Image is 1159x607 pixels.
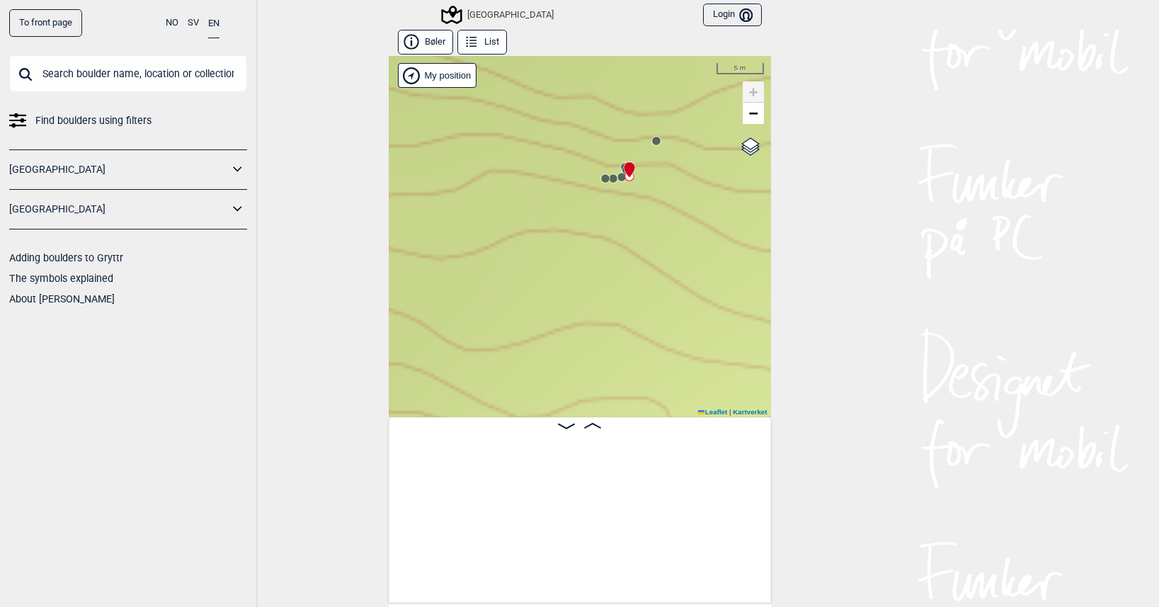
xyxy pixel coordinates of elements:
[716,63,764,74] div: 5 m
[9,110,247,131] a: Find boulders using filters
[733,408,767,416] a: Kartverket
[188,9,199,37] button: SV
[9,9,82,37] a: To front page
[9,55,247,92] input: Search boulder name, location or collection
[166,9,178,37] button: NO
[9,199,229,220] a: [GEOGRAPHIC_DATA]
[9,293,115,305] a: About [PERSON_NAME]
[729,408,731,416] span: |
[398,63,476,88] div: Show my position
[9,273,113,284] a: The symbols explained
[698,408,727,416] a: Leaflet
[9,252,123,263] a: Adding boulders to Gryttr
[457,30,507,55] button: List
[398,30,453,55] button: Bøler
[748,104,758,122] span: −
[443,6,554,23] div: [GEOGRAPHIC_DATA]
[743,103,764,124] a: Zoom out
[9,159,229,180] a: [GEOGRAPHIC_DATA]
[208,9,219,38] button: EN
[35,110,152,131] span: Find boulders using filters
[737,131,764,162] a: Layers
[748,83,758,101] span: +
[703,4,761,27] button: Login
[743,81,764,103] a: Zoom in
